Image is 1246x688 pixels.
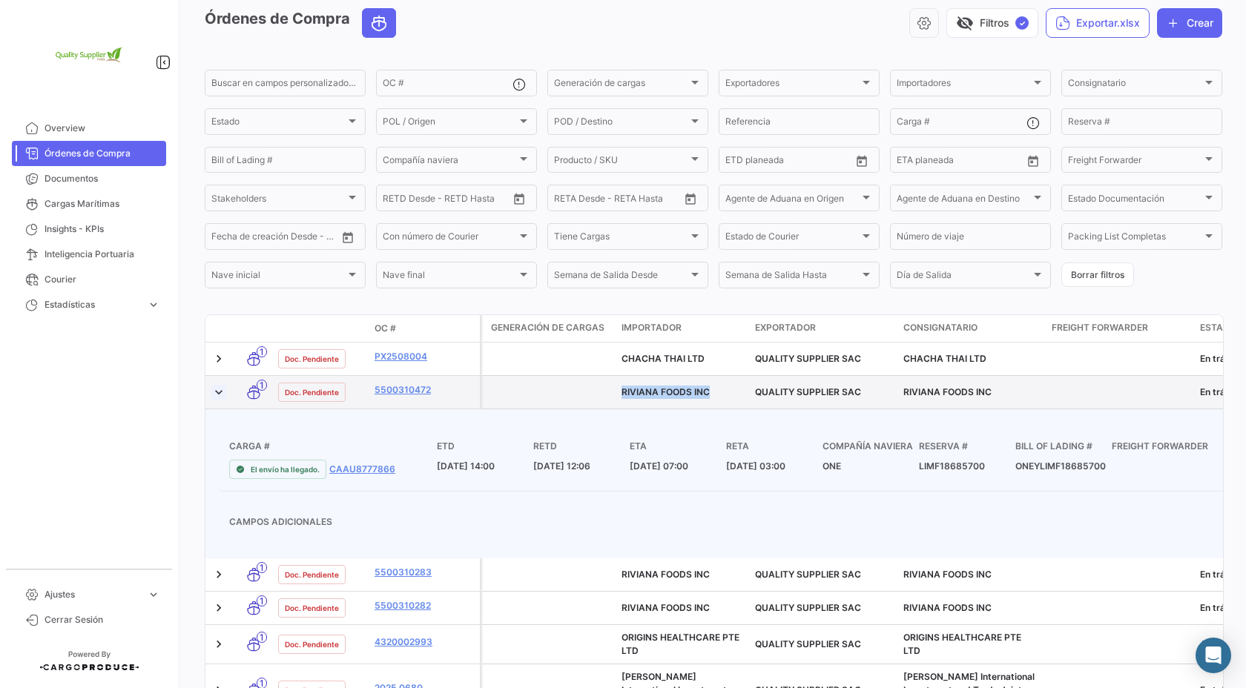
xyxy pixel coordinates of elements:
button: Open calendar [1022,150,1044,172]
input: Hasta [762,157,823,168]
input: Hasta [420,195,480,205]
span: QUALITY SUPPLIER SAC [755,386,861,397]
button: Crear [1157,8,1222,38]
span: ORIGINS HEALTHCARE PTE LTD [903,632,1021,656]
a: 5500310283 [375,566,474,579]
span: LIMF18685700 [919,460,985,472]
span: 1 [257,595,267,606]
span: Doc. Pendiente [285,569,339,580]
button: Open calendar [337,226,359,248]
h4: Carga # [229,440,437,453]
span: POD / Destino [554,119,688,129]
a: PX2508004 [375,350,474,363]
span: Producto / SKU [554,157,688,168]
a: 5500310282 [375,599,474,612]
div: Abrir Intercom Messenger [1196,638,1231,673]
span: [DATE] 12:06 [533,460,590,472]
h4: Freight Forwarder [1112,440,1223,453]
span: 1 [257,346,267,357]
span: RIVIANA FOODS INC [622,386,710,397]
span: Semana de Salida Desde [554,272,688,282]
span: Inteligencia Portuaria [44,248,160,261]
h3: Órdenes de Compra [205,8,400,38]
span: QUALITY SUPPLIER SAC [755,602,861,613]
span: Nave final [383,272,517,282]
span: Exportadores [725,80,860,90]
span: Agente de Aduana en Destino [897,195,1031,205]
span: 1 [257,562,267,573]
a: Expand/Collapse Row [211,637,226,652]
span: Generación de cargas [554,80,688,90]
span: ORIGINS HEALTHCARE PTE LTD [622,632,739,656]
span: Consignatario [1068,80,1202,90]
datatable-header-cell: Consignatario [897,315,1046,342]
span: RIVIANA FOODS INC [903,569,992,580]
button: Ocean [363,9,395,37]
span: Con número de Courier [383,234,517,244]
button: visibility_offFiltros✓ [946,8,1038,38]
span: OC # [375,322,396,335]
h4: RETD [533,440,630,453]
input: Desde [725,157,752,168]
span: QUALITY SUPPLIER SAC [755,353,861,364]
a: 5500310472 [375,383,474,397]
span: Stakeholders [211,195,346,205]
button: Exportar.xlsx [1046,8,1150,38]
span: Documentos [44,172,160,185]
a: Documentos [12,166,166,191]
span: RIVIANA FOODS INC [903,386,992,397]
span: QUALITY SUPPLIER SAC [755,638,861,649]
span: ONE [823,460,841,472]
a: Expand/Collapse Row [211,385,226,400]
span: Generación de cargas [491,321,604,334]
span: RIVIANA FOODS INC [903,602,992,613]
span: Doc. Pendiente [285,386,339,398]
span: Estado [211,119,346,129]
span: Estado Documentación [1068,195,1202,205]
span: CHACHA THAI LTD [622,353,705,364]
h4: Compañía naviera [823,440,919,453]
span: Doc. Pendiente [285,638,339,650]
span: Importadores [897,80,1031,90]
datatable-header-cell: Modo de Transporte [235,322,272,334]
span: Freight Forwarder [1068,157,1202,168]
input: Hasta [248,234,309,244]
input: Hasta [934,157,994,168]
span: Packing List Completas [1068,234,1202,244]
span: Overview [44,122,160,135]
button: Open calendar [508,188,530,210]
span: expand_more [147,588,160,601]
span: [DATE] 03:00 [726,460,785,472]
a: Expand/Collapse Row [211,351,226,366]
span: Doc. Pendiente [285,602,339,614]
span: Ajustes [44,588,141,601]
span: Consignatario [903,321,978,334]
span: ONEYLIMF18685700 [1015,460,1106,472]
a: Insights - KPIs [12,216,166,242]
datatable-header-cell: Exportador [749,315,897,342]
a: Inteligencia Portuaria [12,242,166,267]
span: POL / Origen [383,119,517,129]
input: Desde [897,157,923,168]
span: Órdenes de Compra [44,147,160,160]
span: expand_more [147,298,160,311]
span: El envío ha llegado. [251,463,320,475]
h4: ETD [437,440,533,453]
span: Tiene Cargas [554,234,688,244]
a: Cargas Marítimas [12,191,166,216]
span: Cerrar Sesión [44,613,160,626]
span: Exportador [755,321,816,334]
a: Overview [12,116,166,141]
span: Courier [44,273,160,286]
input: Hasta [591,195,651,205]
span: 1 [257,632,267,643]
span: Agente de Aduana en Origen [725,195,860,205]
datatable-header-cell: Freight Forwarder [1046,315,1194,342]
datatable-header-cell: OC # [369,316,480,341]
datatable-header-cell: Generación de cargas [482,315,616,342]
a: Órdenes de Compra [12,141,166,166]
span: Estado de Courier [725,234,860,244]
a: CAAU8777866 [329,463,395,476]
span: [DATE] 14:00 [437,460,495,472]
a: Courier [12,267,166,292]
